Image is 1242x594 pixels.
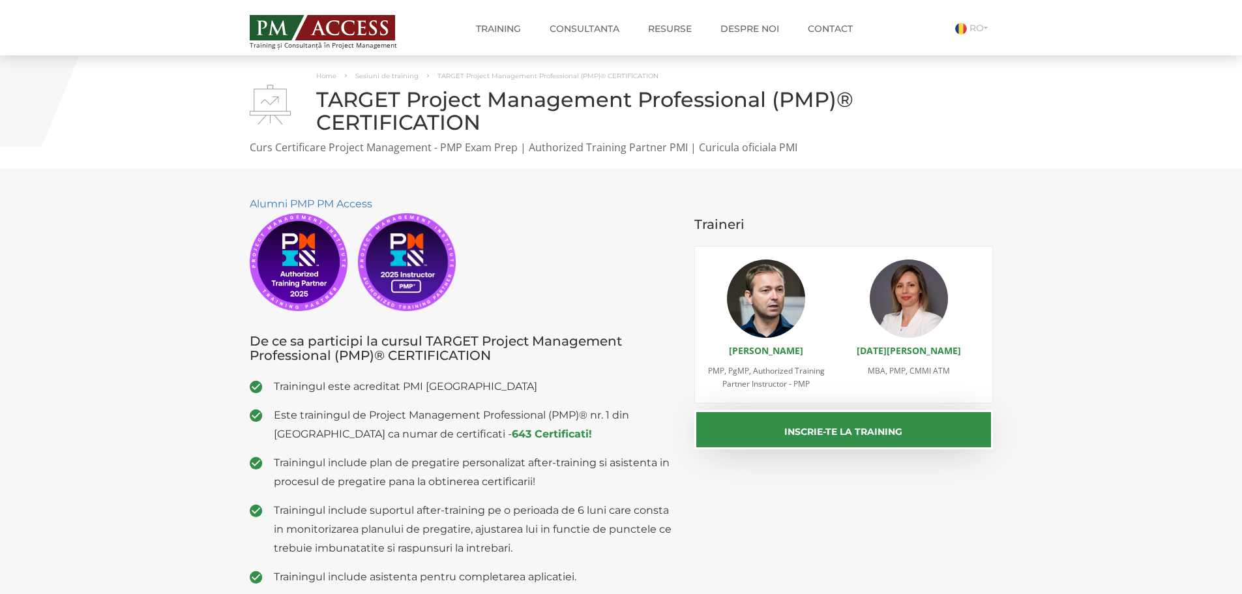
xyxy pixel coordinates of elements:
a: Resurse [638,16,702,42]
a: Despre noi [711,16,789,42]
span: Trainingul include suportul after-training pe o perioada de 6 luni care consta in monitorizarea p... [274,501,675,557]
a: Home [316,72,336,80]
a: Contact [798,16,863,42]
h3: De ce sa participi la cursul TARGET Project Management Professional (PMP)® CERTIFICATION [250,334,675,363]
span: Trainingul include asistenta pentru completarea aplicatiei. [274,567,675,586]
span: MBA, PMP, CMMI ATM [868,365,950,376]
p: Curs Certificare Project Management - PMP Exam Prep | Authorized Training Partner PMI | Curicula ... [250,140,993,155]
span: Training și Consultanță în Project Management [250,42,421,49]
a: Training [466,16,531,42]
a: RO [955,22,993,34]
a: Consultanta [540,16,629,42]
img: Romana [955,23,967,35]
a: [DATE][PERSON_NAME] [857,344,961,357]
span: TARGET Project Management Professional (PMP)® CERTIFICATION [437,72,658,80]
img: PM ACCESS - Echipa traineri si consultanti certificati PMP: Narciss Popescu, Mihai Olaru, Monica ... [250,15,395,40]
h1: TARGET Project Management Professional (PMP)® CERTIFICATION [250,88,993,134]
span: Este trainingul de Project Management Professional (PMP)® nr. 1 din [GEOGRAPHIC_DATA] ca numar de... [274,406,675,443]
h3: Traineri [694,217,993,231]
a: 643 Certificati! [512,428,592,440]
a: Alumni PMP PM Access [250,198,372,210]
span: PMP, PgMP, Authorized Training Partner Instructor - PMP [708,365,825,389]
span: Trainingul este acreditat PMI [GEOGRAPHIC_DATA] [274,377,675,396]
a: [PERSON_NAME] [729,344,803,357]
img: TARGET Project Management Professional (PMP)® CERTIFICATION [250,85,291,125]
a: Sesiuni de training [355,72,419,80]
span: Trainingul include plan de pregatire personalizat after-training si asistenta in procesul de preg... [274,453,675,491]
a: Training și Consultanță în Project Management [250,11,421,49]
button: Inscrie-te la training [694,410,993,449]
